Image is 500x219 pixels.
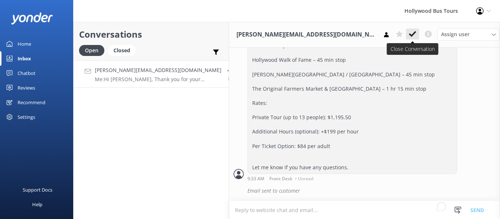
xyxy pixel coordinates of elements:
[23,182,52,197] div: Support Docs
[441,30,470,38] span: Assign user
[11,12,53,24] img: yonder-white-logo.png
[247,177,264,181] strong: 9:33 AM
[18,110,35,124] div: Settings
[229,201,500,219] textarea: To enrich screen reader interactions, please activate Accessibility in Grammarly extension settings
[79,27,223,41] h2: Conversations
[79,46,108,54] a: Open
[32,197,42,212] div: Help
[95,76,221,83] p: Me: Hi [PERSON_NAME], Thank you for your message! I’d be happy to share more information about ou...
[228,76,234,82] span: Oct 08 2025 09:33am (UTC -07:00) America/Tijuana
[236,30,377,39] h3: [PERSON_NAME][EMAIL_ADDRESS][DOMAIN_NAME]
[95,66,221,74] h4: [PERSON_NAME][EMAIL_ADDRESS][DOMAIN_NAME]
[108,45,136,56] div: Closed
[18,66,36,80] div: Chatbot
[247,176,457,181] div: Oct 08 2025 09:33am (UTC -07:00) America/Tijuana
[18,37,31,51] div: Home
[437,29,500,40] div: Assign User
[108,46,139,54] a: Closed
[74,60,229,88] a: [PERSON_NAME][EMAIL_ADDRESS][DOMAIN_NAME]Me:Hi [PERSON_NAME], Thank you for your message! I’d be ...
[247,185,496,197] div: Email sent to customer
[269,177,292,181] span: Front Desk
[234,185,496,197] div: 2025-10-08T16:36:21.777
[18,51,31,66] div: Inbox
[18,80,35,95] div: Reviews
[295,177,313,181] span: • Unread
[18,95,45,110] div: Recommend
[79,45,104,56] div: Open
